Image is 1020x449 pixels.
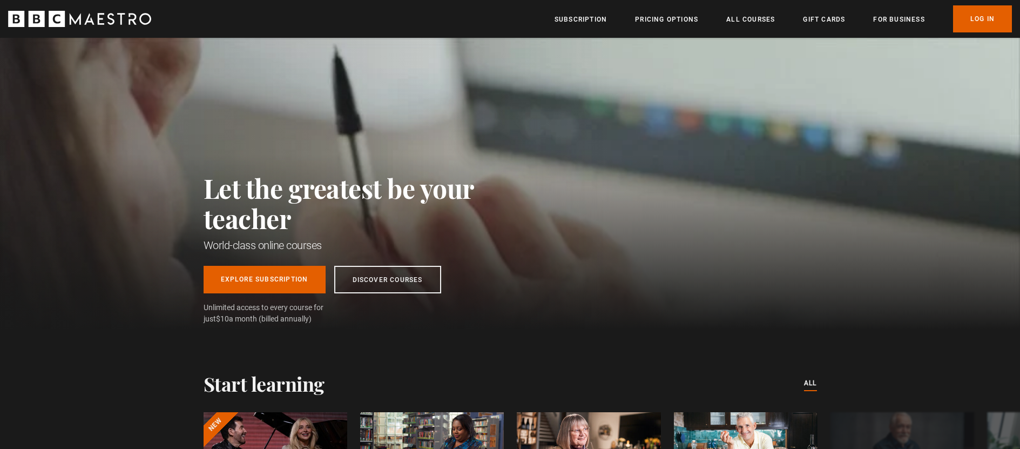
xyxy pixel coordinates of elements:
a: Discover Courses [334,266,441,293]
a: Pricing Options [635,14,698,25]
h2: Let the greatest be your teacher [204,173,522,233]
a: All Courses [726,14,775,25]
a: All [804,378,817,390]
h1: World-class online courses [204,238,522,253]
a: Gift Cards [803,14,845,25]
svg: BBC Maestro [8,11,151,27]
a: Subscription [555,14,607,25]
a: Explore Subscription [204,266,326,293]
a: Log In [953,5,1012,32]
span: Unlimited access to every course for just a month (billed annually) [204,302,349,325]
a: For business [873,14,924,25]
span: $10 [216,314,229,323]
nav: Primary [555,5,1012,32]
h2: Start learning [204,372,325,395]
